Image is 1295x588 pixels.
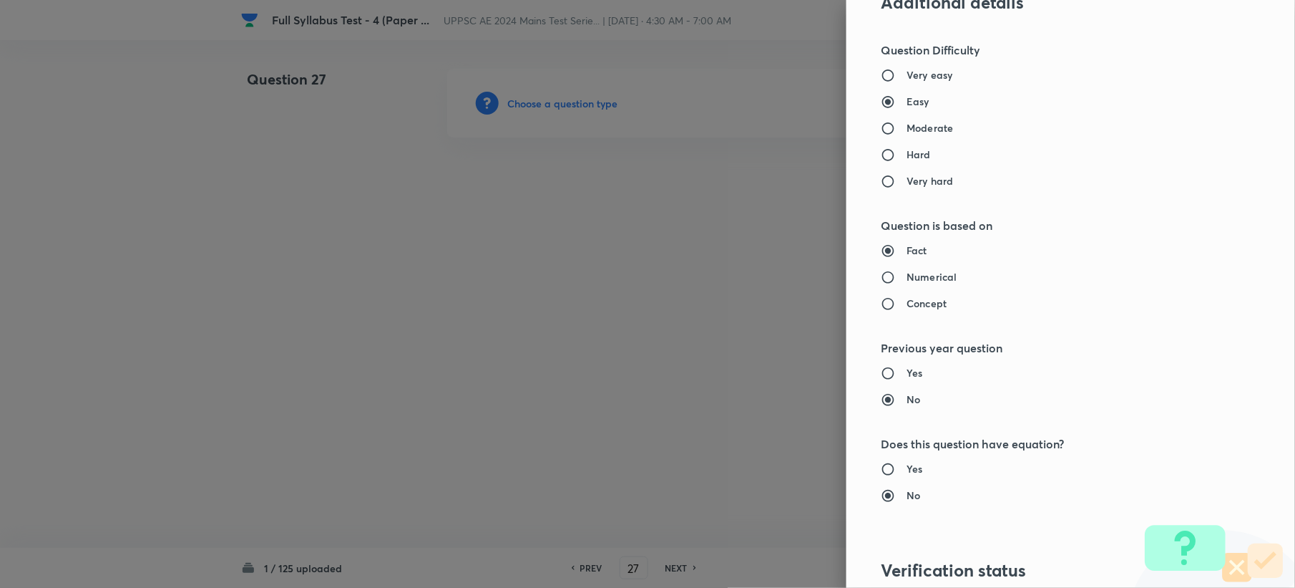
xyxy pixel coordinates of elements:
[881,217,1213,234] h5: Question is based on
[906,147,931,162] h6: Hard
[881,560,1213,581] h3: Verification status
[906,365,922,380] h6: Yes
[906,94,929,109] h6: Easy
[906,296,947,311] h6: Concept
[906,120,953,135] h6: Moderate
[906,269,957,284] h6: Numerical
[881,435,1213,453] h5: Does this question have equation?
[906,243,927,258] h6: Fact
[906,488,920,503] h6: No
[906,173,953,188] h6: Very hard
[906,67,952,82] h6: Very easy
[881,42,1213,59] h5: Question Difficulty
[906,392,920,407] h6: No
[906,461,922,476] h6: Yes
[881,339,1213,357] h5: Previous year question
